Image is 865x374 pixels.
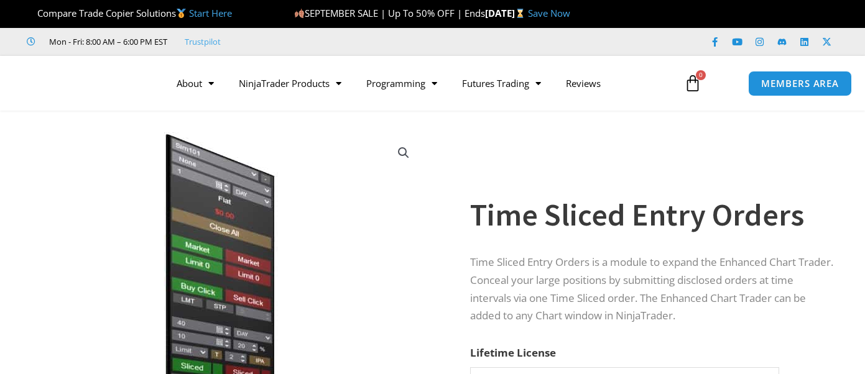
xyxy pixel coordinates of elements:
[470,193,833,237] h1: Time Sliced Entry Orders
[189,7,232,19] a: Start Here
[295,9,304,18] img: 🍂
[164,69,226,98] a: About
[185,34,221,49] a: Trustpilot
[553,69,613,98] a: Reviews
[27,9,37,18] img: 🏆
[485,7,528,19] strong: [DATE]
[392,142,415,164] a: View full-screen image gallery
[294,7,485,19] span: SEPTEMBER SALE | Up To 50% OFF | Ends
[46,34,167,49] span: Mon - Fri: 8:00 AM – 6:00 PM EST
[696,70,706,80] span: 0
[516,9,525,18] img: ⌛
[450,69,553,98] a: Futures Trading
[761,79,839,88] span: MEMBERS AREA
[470,253,833,326] p: Time Sliced Entry Orders is a module to expand the Enhanced Chart Trader. Conceal your large posi...
[164,69,675,98] nav: Menu
[27,7,232,19] span: Compare Trade Copier Solutions
[177,9,186,18] img: 🥇
[528,7,570,19] a: Save Now
[748,71,852,96] a: MEMBERS AREA
[665,65,720,101] a: 0
[354,69,450,98] a: Programming
[470,345,556,360] label: Lifetime License
[19,61,153,106] img: LogoAI | Affordable Indicators – NinjaTrader
[226,69,354,98] a: NinjaTrader Products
